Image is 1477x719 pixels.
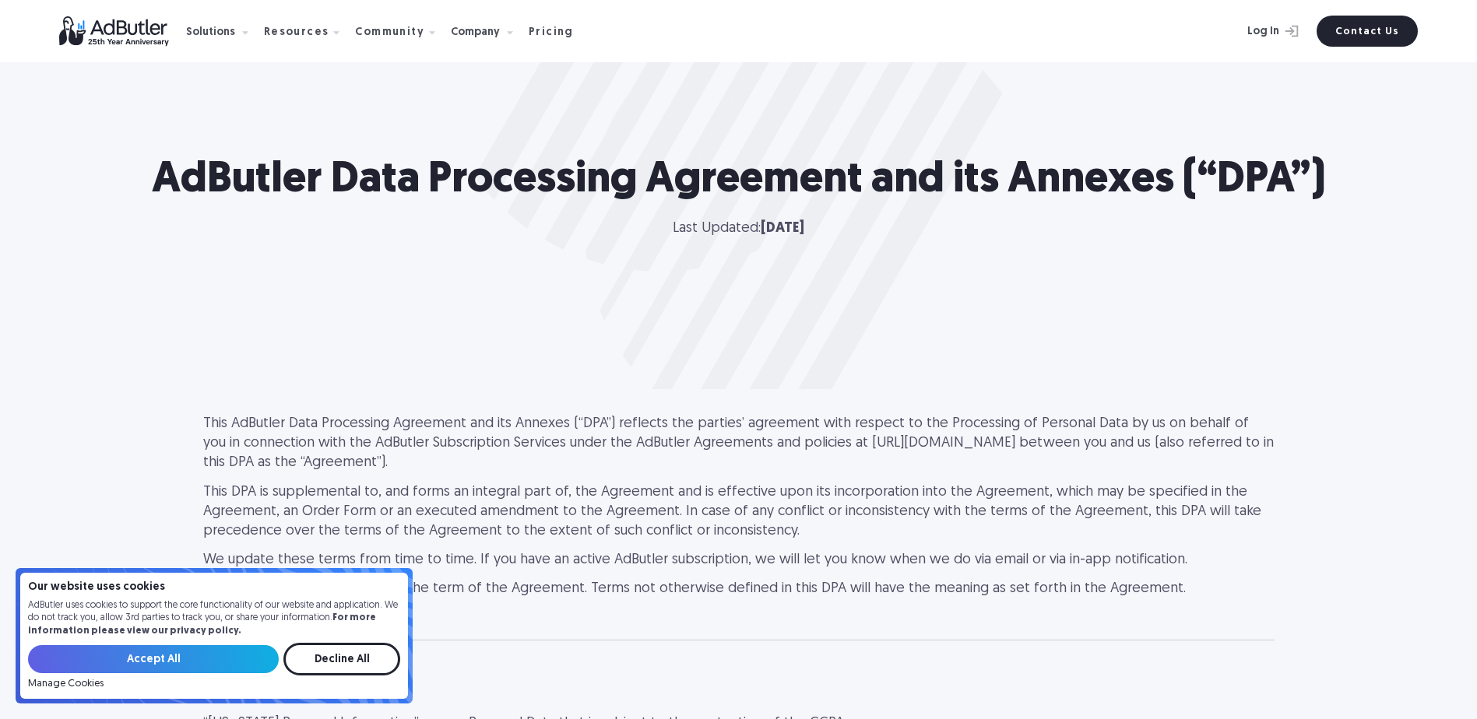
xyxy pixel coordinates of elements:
[761,221,804,236] strong: [DATE]
[152,151,1325,211] h1: AdButler Data Processing Agreement and its Annexes (“DPA”)
[203,650,1275,693] h2: 1. Definitions
[451,27,500,38] div: Company
[203,482,1275,542] p: This DPA is supplemental to, and forms an integral part of, the Agreement and is effective upon i...
[28,679,104,689] a: Manage Cookies
[203,550,1275,570] p: We update these terms from time to time. If you have an active AdButler subscription, we will let...
[529,27,574,38] div: Pricing
[203,414,1275,473] p: This AdButler Data Processing Agreement and its Annexes (“DPA”) reflects the parties’ agreement w...
[186,27,235,38] div: Solutions
[283,643,400,675] input: Decline All
[1206,16,1307,47] a: Log In
[203,579,1275,598] p: The term of this DPA will follow the term of the Agreement. Terms not otherwise defined in this D...
[1317,16,1418,47] a: Contact Us
[355,27,424,38] div: Community
[28,645,279,673] input: Accept All
[152,219,1325,238] p: Last Updated:
[264,27,329,38] div: Resources
[451,7,526,56] div: Company
[28,599,400,638] p: AdButler uses cookies to support the core functionality of our website and application. We do not...
[355,7,448,56] div: Community
[28,582,400,593] h4: Our website uses cookies
[28,643,400,689] form: Email Form
[264,7,353,56] div: Resources
[186,7,261,56] div: Solutions
[529,24,586,38] a: Pricing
